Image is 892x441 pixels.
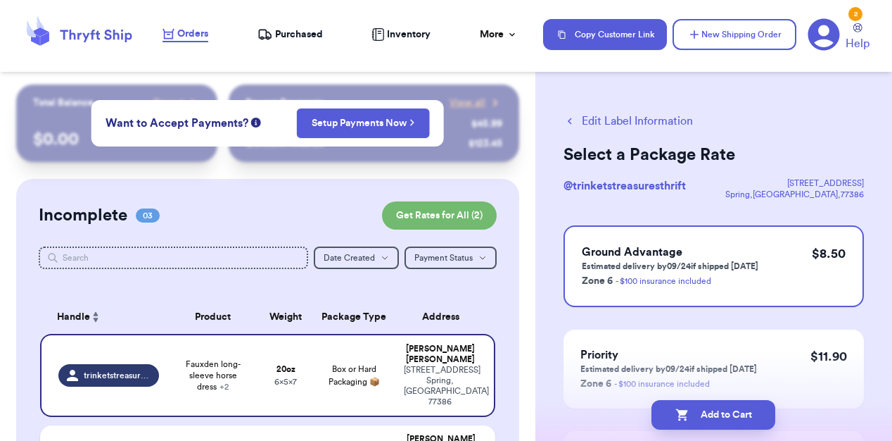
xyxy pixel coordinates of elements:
div: [PERSON_NAME] [PERSON_NAME] [404,344,477,365]
div: 2 [848,7,862,21]
input: Search [39,247,308,269]
button: Add to Cart [651,400,775,430]
div: [STREET_ADDRESS] Spring , [GEOGRAPHIC_DATA] 77386 [404,365,477,407]
a: Help [846,23,869,52]
button: New Shipping Order [673,19,796,50]
th: Weight [258,300,313,334]
span: Payment Status [414,254,473,262]
a: View all [450,96,502,110]
div: $ 123.45 [469,137,502,151]
button: Edit Label Information [563,113,693,130]
div: Spring , [GEOGRAPHIC_DATA] , 77386 [725,189,864,200]
p: Recent Payments [246,96,324,110]
strong: 20 oz [276,365,295,373]
th: Product [167,300,258,334]
span: + 2 [219,383,229,391]
span: Priority [580,349,618,361]
span: Zone 6 [580,379,611,389]
th: Address [395,300,495,334]
span: Ground Advantage [582,247,682,258]
button: Payment Status [404,247,497,269]
span: Want to Accept Payments? [106,115,248,132]
span: View all [450,96,485,110]
span: Orders [177,27,208,41]
p: $ 8.50 [812,244,846,263]
span: @ trinketstreasuresthrift [563,180,686,192]
button: Setup Payments Now [297,108,430,138]
p: Estimated delivery by 09/24 if shipped [DATE] [582,261,758,272]
button: Date Created [314,247,399,269]
h2: Select a Package Rate [563,144,864,166]
span: Fauxden long-sleeve horse dress [176,359,250,392]
a: Purchased [257,27,323,42]
span: Purchased [275,27,323,42]
span: Zone 6 [582,276,613,286]
p: $ 11.90 [810,347,847,366]
div: [STREET_ADDRESS] [725,178,864,189]
a: - $100 insurance included [616,277,711,285]
p: $ 0.00 [33,128,200,151]
span: Box or Hard Packaging 📦 [329,365,380,386]
p: Estimated delivery by 09/24 if shipped [DATE] [580,364,757,375]
span: Help [846,35,869,52]
span: trinketstreasuresthrift [84,370,151,381]
a: Setup Payments Now [312,116,415,130]
button: Sort ascending [90,309,101,325]
a: - $100 insurance included [614,380,710,388]
button: Get Rates for All (2) [382,201,497,230]
span: Inventory [387,27,431,42]
a: Payout [153,96,200,110]
h2: Incomplete [39,204,127,227]
button: Copy Customer Link [543,19,667,50]
a: Orders [163,27,208,42]
span: 6 x 5 x 7 [274,378,297,386]
span: Handle [57,310,90,325]
span: Date Created [324,254,375,262]
a: 2 [808,18,840,51]
th: Package Type [313,300,395,334]
div: More [480,27,518,42]
span: Payout [153,96,184,110]
p: Total Balance [33,96,94,110]
span: 03 [136,209,160,223]
a: Inventory [371,27,431,42]
div: $ 45.99 [471,117,502,131]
